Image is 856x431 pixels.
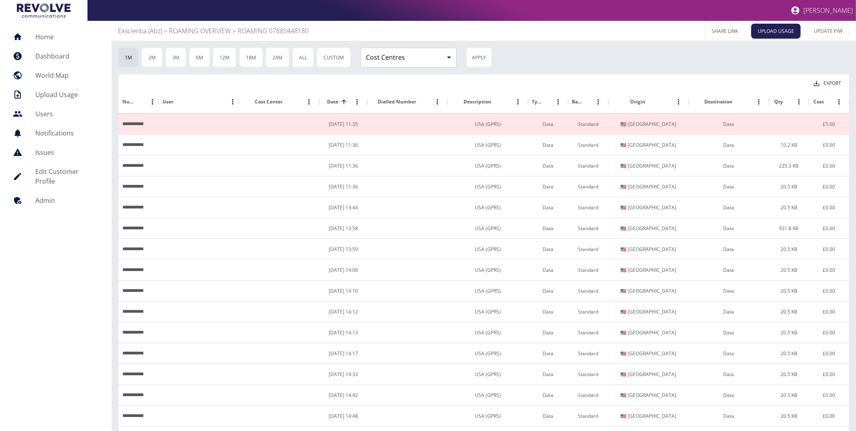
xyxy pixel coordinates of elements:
h5: Dashboard [35,51,99,61]
div: 931.8 KB [769,218,809,239]
div: 14/07/2025 13:59 [319,239,367,259]
div: 🇺🇸 United States [608,405,689,426]
button: 2M [142,47,163,67]
p: > [164,26,167,36]
div: £0.00 [809,155,849,176]
div: Data [528,197,568,218]
div: USA (GPRS) [447,155,528,176]
button: Menu [592,96,604,108]
a: Users [6,104,105,123]
div: USA (GPRS) [447,176,528,197]
div: Destination [704,98,732,105]
div: 🇺🇸 United States [608,134,689,155]
div: Data [689,155,769,176]
div: £0.00 [809,405,849,426]
button: Menu [552,96,564,108]
div: £5.00 [809,113,849,134]
button: [PERSON_NAME] [787,2,856,18]
div: Number [118,91,159,113]
div: Data [528,405,568,426]
div: Data [528,343,568,364]
div: 14/07/2025 13:44 [319,197,367,218]
div: User [159,91,239,113]
div: Data [528,322,568,343]
div: 14/07/2025 14:42 [319,384,367,405]
div: User [163,98,173,105]
div: 14/07/2025 14:13 [319,322,367,343]
button: Sort [732,96,744,107]
div: 20.5 KB [769,322,809,343]
div: Data [528,176,568,197]
a: ROAMING OVERVIEW [169,26,231,36]
div: Data [689,384,769,405]
div: Destination [689,91,769,113]
h5: Edit Customer Profile [35,167,99,186]
button: Menu [753,96,765,108]
div: 20.5 KB [769,197,809,218]
a: ROAMING 07885448180 [238,26,309,36]
div: USA (GPRS) [447,384,528,405]
div: 14/07/2025 14:48 [319,405,367,426]
a: Admin [6,191,105,210]
div: 🇺🇸 United States [608,176,689,197]
div: Data [528,301,568,322]
div: Number [122,98,135,105]
div: 14/07/2025 11:35 [319,113,367,134]
button: Menu [833,96,845,108]
div: 20.5 KB [769,259,809,280]
a: Edit Customer Profile [6,162,105,191]
div: Data [689,218,769,239]
div: Data [689,134,769,155]
button: 12M [213,47,236,67]
div: 🇺🇸 United States [608,259,689,280]
a: World Map [6,66,105,85]
div: 225.3 KB [769,155,809,176]
div: Standard [568,322,608,343]
button: 6M [189,47,210,67]
div: Cost [813,98,824,105]
button: Menu [673,96,685,108]
div: Standard [568,301,608,322]
div: Standard [568,384,608,405]
div: Data [528,280,568,301]
div: 14/07/2025 11:36 [319,176,367,197]
div: 20.5 KB [769,176,809,197]
a: Home [6,27,105,47]
div: 20.5 KB [769,280,809,301]
div: 20.5 KB [769,239,809,259]
div: Data [689,259,769,280]
div: £0.00 [809,384,849,405]
button: Menu [303,96,315,108]
h5: Admin [35,196,99,205]
a: Upload Usage [6,85,105,104]
div: Date [327,98,338,105]
div: Data [689,343,769,364]
div: Qty [774,98,783,105]
div: 🇺🇸 United States [608,322,689,343]
div: Type [528,91,568,113]
div: 14/07/2025 14:33 [319,364,367,384]
div: 14/07/2025 14:10 [319,280,367,301]
button: Menu [351,96,363,108]
div: 🇺🇸 United States [608,197,689,218]
div: Standard [568,134,608,155]
button: Export [807,76,848,91]
div: Data [689,405,769,426]
div: USA (GPRS) [447,322,528,343]
div: 14/07/2025 11:36 [319,134,367,155]
div: £0.00 [809,364,849,384]
div: Cost Center [255,98,283,105]
div: £0.00 [809,280,849,301]
div: Type [532,98,543,105]
button: Menu [793,96,805,108]
div: Data [528,155,568,176]
div: 🇺🇸 United States [608,239,689,259]
div: Standard [568,405,608,426]
div: USA (GPRS) [447,343,528,364]
button: Menu [431,96,443,108]
div: £0.00 [809,301,849,322]
div: Data [528,239,568,259]
div: £0.00 [809,176,849,197]
button: 3M [165,47,186,67]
